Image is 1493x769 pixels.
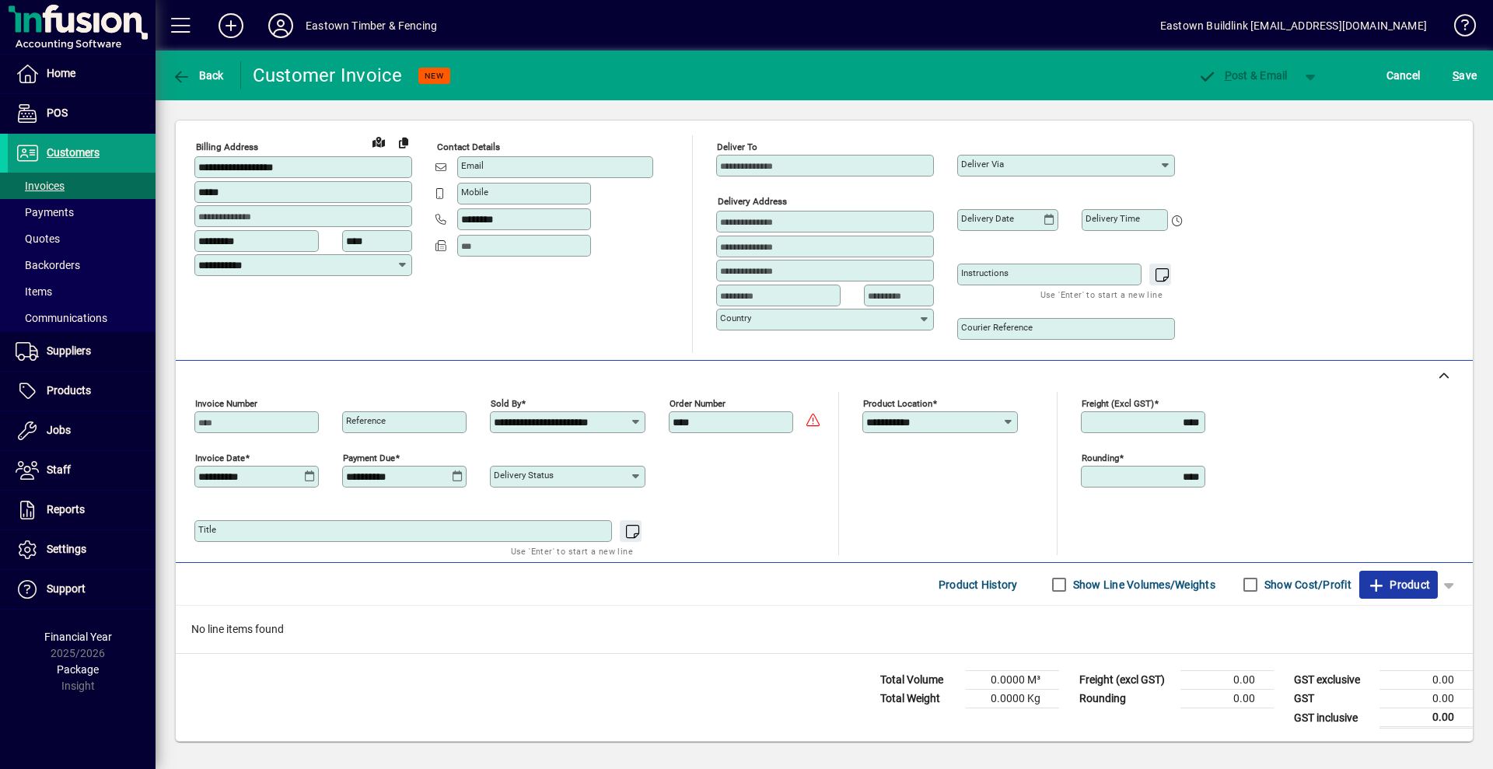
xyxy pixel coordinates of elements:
[1040,285,1163,303] mat-hint: Use 'Enter' to start a new line
[195,398,257,409] mat-label: Invoice number
[872,690,966,708] td: Total Weight
[47,463,71,476] span: Staff
[8,530,156,569] a: Settings
[1072,690,1180,708] td: Rounding
[1198,69,1288,82] span: ost & Email
[8,252,156,278] a: Backorders
[16,312,107,324] span: Communications
[494,470,554,481] mat-label: Delivery status
[461,187,488,197] mat-label: Mobile
[1086,213,1140,224] mat-label: Delivery time
[872,671,966,690] td: Total Volume
[1180,671,1274,690] td: 0.00
[366,129,391,154] a: View on map
[8,372,156,411] a: Products
[168,61,228,89] button: Back
[1190,61,1295,89] button: Post & Email
[253,63,403,88] div: Customer Invoice
[8,411,156,450] a: Jobs
[47,582,86,595] span: Support
[1070,577,1215,592] label: Show Line Volumes/Weights
[966,671,1059,690] td: 0.0000 M³
[1286,671,1379,690] td: GST exclusive
[47,503,85,516] span: Reports
[206,12,256,40] button: Add
[8,94,156,133] a: POS
[16,206,74,218] span: Payments
[1379,690,1473,708] td: 0.00
[1453,69,1459,82] span: S
[1286,708,1379,728] td: GST inclusive
[47,107,68,119] span: POS
[1379,671,1473,690] td: 0.00
[195,453,245,463] mat-label: Invoice date
[8,173,156,199] a: Invoices
[47,424,71,436] span: Jobs
[8,332,156,371] a: Suppliers
[16,259,80,271] span: Backorders
[961,267,1009,278] mat-label: Instructions
[961,159,1004,170] mat-label: Deliver via
[461,160,484,171] mat-label: Email
[1367,572,1430,597] span: Product
[8,199,156,225] a: Payments
[8,491,156,530] a: Reports
[47,543,86,555] span: Settings
[198,524,216,535] mat-label: Title
[670,398,726,409] mat-label: Order number
[1072,671,1180,690] td: Freight (excl GST)
[720,313,751,323] mat-label: Country
[16,180,65,192] span: Invoices
[1449,61,1481,89] button: Save
[306,13,437,38] div: Eastown Timber & Fencing
[346,415,386,426] mat-label: Reference
[1442,3,1474,54] a: Knowledge Base
[1359,571,1438,599] button: Product
[511,542,633,560] mat-hint: Use 'Enter' to start a new line
[966,690,1059,708] td: 0.0000 Kg
[1386,63,1421,88] span: Cancel
[172,69,224,82] span: Back
[1082,453,1119,463] mat-label: Rounding
[491,398,521,409] mat-label: Sold by
[57,663,99,676] span: Package
[961,213,1014,224] mat-label: Delivery date
[176,606,1473,653] div: No line items found
[1180,690,1274,708] td: 0.00
[156,61,241,89] app-page-header-button: Back
[1379,708,1473,728] td: 0.00
[8,305,156,331] a: Communications
[1225,69,1232,82] span: P
[1383,61,1425,89] button: Cancel
[16,285,52,298] span: Items
[1160,13,1427,38] div: Eastown Buildlink [EMAIL_ADDRESS][DOMAIN_NAME]
[961,322,1033,333] mat-label: Courier Reference
[939,572,1018,597] span: Product History
[932,571,1024,599] button: Product History
[425,71,444,81] span: NEW
[47,344,91,357] span: Suppliers
[1286,690,1379,708] td: GST
[343,453,395,463] mat-label: Payment due
[16,232,60,245] span: Quotes
[863,398,932,409] mat-label: Product location
[47,67,75,79] span: Home
[8,54,156,93] a: Home
[8,278,156,305] a: Items
[1453,63,1477,88] span: ave
[8,570,156,609] a: Support
[717,142,757,152] mat-label: Deliver To
[8,225,156,252] a: Quotes
[391,130,416,155] button: Copy to Delivery address
[44,631,112,643] span: Financial Year
[47,384,91,397] span: Products
[256,12,306,40] button: Profile
[8,451,156,490] a: Staff
[1082,398,1154,409] mat-label: Freight (excl GST)
[1261,577,1351,592] label: Show Cost/Profit
[47,146,100,159] span: Customers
